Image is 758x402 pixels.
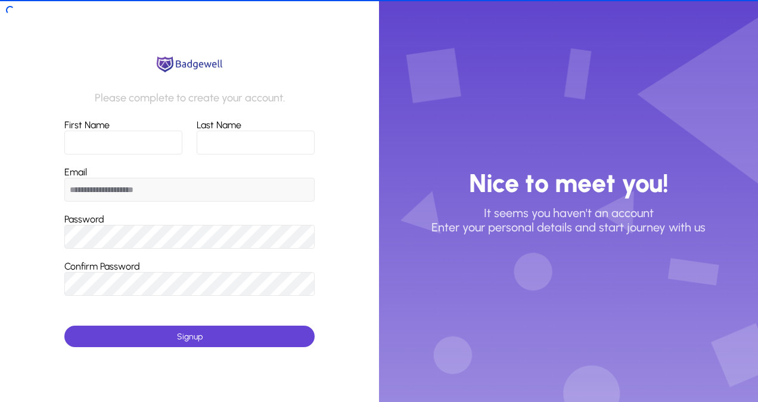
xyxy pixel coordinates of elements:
p: Enter your personal details and start journey with us [431,220,706,234]
img: logo.png [154,55,225,74]
label: Confirm Password [64,261,140,272]
p: Please complete to create your account. [95,90,285,106]
label: Password [64,214,104,225]
h3: Nice to meet you! [469,168,669,199]
label: Email [64,166,87,178]
label: First Name [64,119,110,131]
span: Signup [177,332,203,342]
label: Last Name [197,119,241,131]
p: It seems you haven't an account [484,206,654,220]
button: Signup [64,326,315,347]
